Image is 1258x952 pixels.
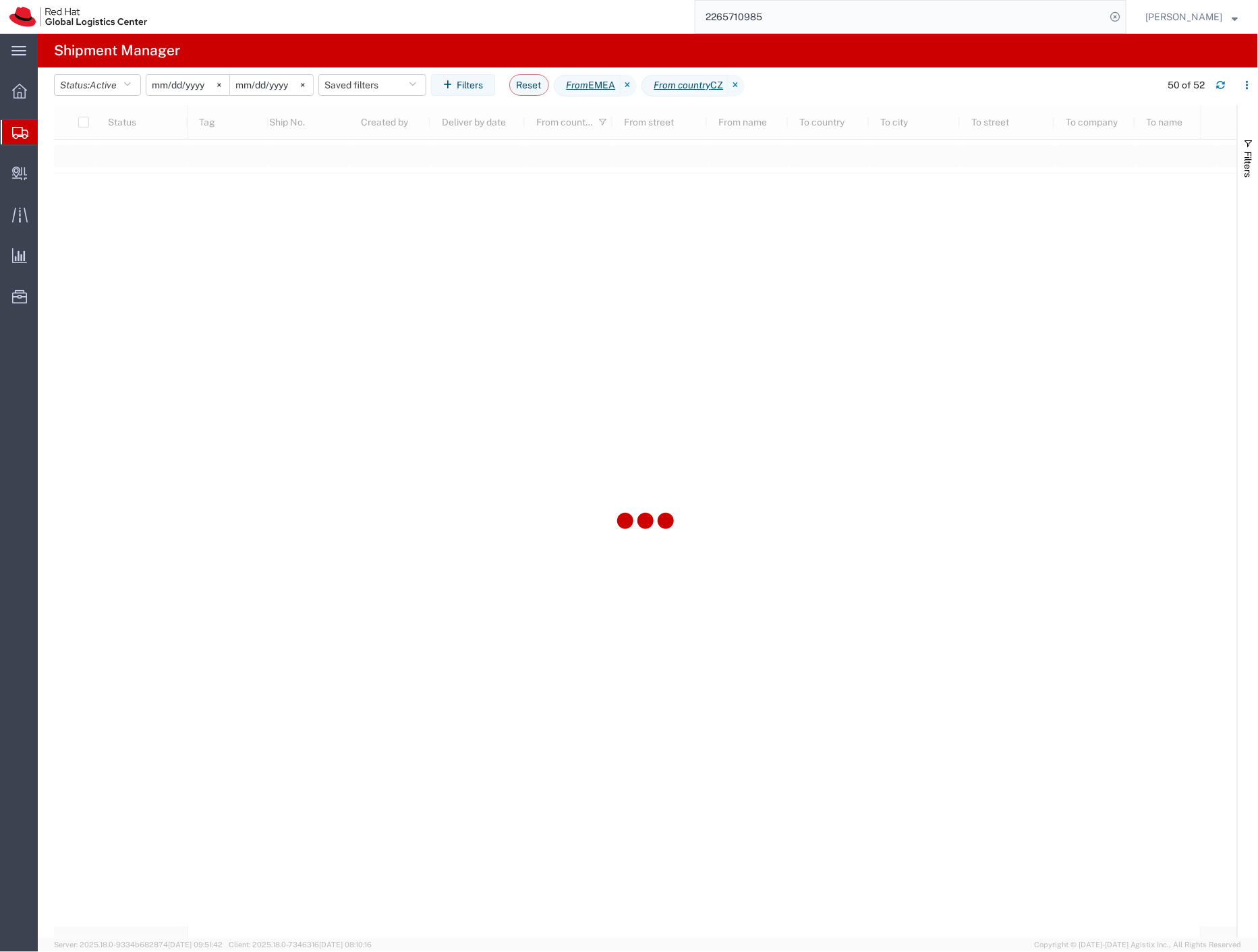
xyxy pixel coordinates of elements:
span: Filters [1243,151,1254,177]
span: [DATE] 08:10:16 [319,941,372,949]
i: From country [654,78,711,92]
button: [PERSON_NAME] [1145,9,1239,25]
input: Not set [230,75,313,95]
img: logo [9,7,147,27]
span: [DATE] 09:51:42 [168,941,223,949]
span: Copyright © [DATE]-[DATE] Agistix Inc., All Rights Reserved [1034,939,1242,951]
span: Filip Lizuch [1146,9,1223,24]
button: Reset [509,74,549,96]
span: Server: 2025.18.0-9334b682874 [54,941,223,949]
button: Status:Active [54,74,141,96]
span: From EMEA [554,75,621,96]
input: Search for shipment number, reference number [695,1,1106,33]
span: Client: 2025.18.0-7346316 [229,941,372,949]
button: Saved filters [318,74,426,96]
button: Filters [431,74,495,96]
h4: Shipment Manager [54,34,180,67]
span: Active [90,80,117,90]
i: From [567,78,589,92]
input: Not set [146,75,229,95]
span: From country CZ [641,75,728,96]
div: 50 of 52 [1168,78,1205,92]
